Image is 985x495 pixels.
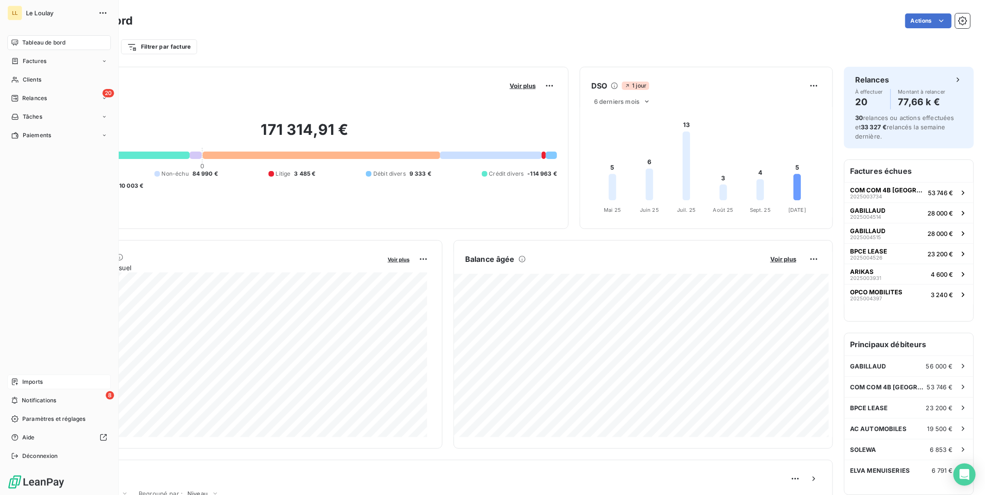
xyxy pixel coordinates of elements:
[932,467,953,474] span: 6 791 €
[926,362,953,370] span: 56 000 €
[850,383,927,391] span: COM COM 4B [GEOGRAPHIC_DATA]
[770,255,796,263] span: Voir plus
[22,378,43,386] span: Imports
[23,113,42,121] span: Tâches
[507,82,538,90] button: Voir plus
[22,396,56,405] span: Notifications
[928,189,953,197] span: 53 746 €
[276,170,291,178] span: Litige
[465,254,515,265] h6: Balance âgée
[22,38,65,47] span: Tableau de bord
[850,296,882,301] span: 2025004397
[23,76,41,84] span: Clients
[121,39,197,54] button: Filtrer par facture
[844,182,973,203] button: COM COM 4B [GEOGRAPHIC_DATA]202500373453 746 €
[768,255,799,263] button: Voir plus
[52,121,557,148] h2: 171 314,91 €
[850,194,882,199] span: 2025003734
[850,446,876,453] span: SOLEWA
[106,391,114,400] span: 8
[594,98,640,105] span: 6 derniers mois
[930,446,953,453] span: 6 853 €
[861,123,887,131] span: 33 327 €
[850,247,887,255] span: BPCE LEASE
[850,227,885,235] span: GABILLAUD
[527,170,557,178] span: -114 963 €
[385,255,412,263] button: Voir plus
[22,415,85,423] span: Paramètres et réglages
[850,467,910,474] span: ELVA MENUISERIES
[102,89,114,97] span: 20
[622,82,649,90] span: 1 jour
[931,271,953,278] span: 4 600 €
[294,170,315,178] span: 3 485 €
[850,362,886,370] span: GABILLAUD
[373,170,406,178] span: Débit divers
[750,207,771,213] tspan: Sept. 25
[850,214,881,220] span: 2025004514
[927,209,953,217] span: 28 000 €
[23,131,51,140] span: Paiements
[388,256,409,263] span: Voir plus
[926,404,953,412] span: 23 200 €
[927,383,953,391] span: 53 746 €
[713,207,734,213] tspan: Août 25
[7,475,65,489] img: Logo LeanPay
[844,223,973,243] button: GABILLAUD202500451528 000 €
[855,95,883,109] h4: 20
[844,284,973,305] button: OPCO MOBILITES20250043973 240 €
[905,13,952,28] button: Actions
[855,89,883,95] span: À effectuer
[52,263,381,273] span: Chiffre d'affaires mensuel
[200,162,204,170] span: 0
[844,160,973,182] h6: Factures échues
[677,207,696,213] tspan: Juil. 25
[850,186,924,194] span: COM COM 4B [GEOGRAPHIC_DATA]
[855,114,863,121] span: 30
[844,264,973,284] button: ARIKAS20250039314 600 €
[850,255,883,260] span: 2025004526
[162,170,189,178] span: Non-échu
[898,95,946,109] h4: 77,66 k €
[22,452,58,460] span: Déconnexion
[489,170,524,178] span: Crédit divers
[927,425,953,432] span: 19 500 €
[850,268,874,275] span: ARIKAS
[640,207,659,213] tspan: Juin 25
[850,288,902,296] span: OPCO MOBILITES
[855,114,954,140] span: relances ou actions effectuées et relancés la semaine dernière.
[23,57,46,65] span: Factures
[7,6,22,20] div: LL
[788,207,806,213] tspan: [DATE]
[409,170,431,178] span: 9 333 €
[850,275,881,281] span: 2025003931
[192,170,218,178] span: 84 990 €
[591,80,607,91] h6: DSO
[855,74,889,85] h6: Relances
[850,404,888,412] span: BPCE LEASE
[927,250,953,258] span: 23 200 €
[898,89,946,95] span: Montant à relancer
[850,425,907,432] span: AC AUTOMOBILES
[850,235,881,240] span: 2025004515
[604,207,621,213] tspan: Mai 25
[844,333,973,355] h6: Principaux débiteurs
[22,94,47,102] span: Relances
[927,230,953,237] span: 28 000 €
[931,291,953,298] span: 3 240 €
[22,433,35,442] span: Aide
[844,203,973,223] button: GABILLAUD202500451428 000 €
[953,463,976,486] div: Open Intercom Messenger
[850,207,885,214] span: GABILLAUD
[26,9,93,17] span: Le Loulay
[116,182,143,190] span: -10 003 €
[510,82,536,89] span: Voir plus
[844,243,973,264] button: BPCE LEASE202500452623 200 €
[7,430,111,445] a: Aide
